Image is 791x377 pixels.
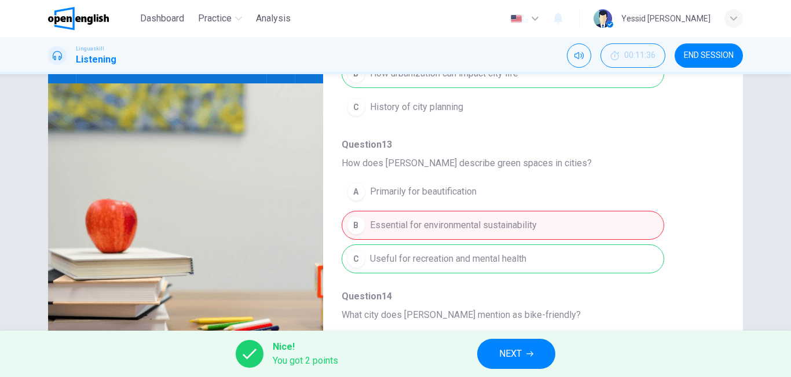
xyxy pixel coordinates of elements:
img: OpenEnglish logo [48,7,109,30]
h1: Listening [76,53,116,67]
span: Nice! [273,340,338,354]
img: en [509,14,523,23]
button: Analysis [251,8,295,29]
button: 00:11:36 [600,43,665,68]
span: Linguaskill [76,45,104,53]
div: Mute [567,43,591,68]
div: Hide [600,43,665,68]
button: Practice [193,8,247,29]
div: Yessid [PERSON_NAME] [621,12,711,25]
span: Analysis [256,12,291,25]
img: Profile picture [594,9,612,28]
a: OpenEnglish logo [48,7,136,30]
span: You got 2 points [273,354,338,368]
span: Dashboard [140,12,184,25]
span: Question 14 [342,290,706,303]
span: END SESSION [684,51,734,60]
button: Dashboard [136,8,189,29]
span: How does [PERSON_NAME] describe green spaces in cities? [342,156,706,170]
span: Practice [198,12,232,25]
span: 00:11:36 [624,51,655,60]
span: NEXT [499,346,522,362]
button: NEXT [477,339,555,369]
img: Listen to Maria, a city planner, discussing urban development. [48,83,323,365]
button: END SESSION [675,43,743,68]
span: What city does [PERSON_NAME] mention as bike-friendly? [342,308,706,322]
span: Question 13 [342,138,706,152]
